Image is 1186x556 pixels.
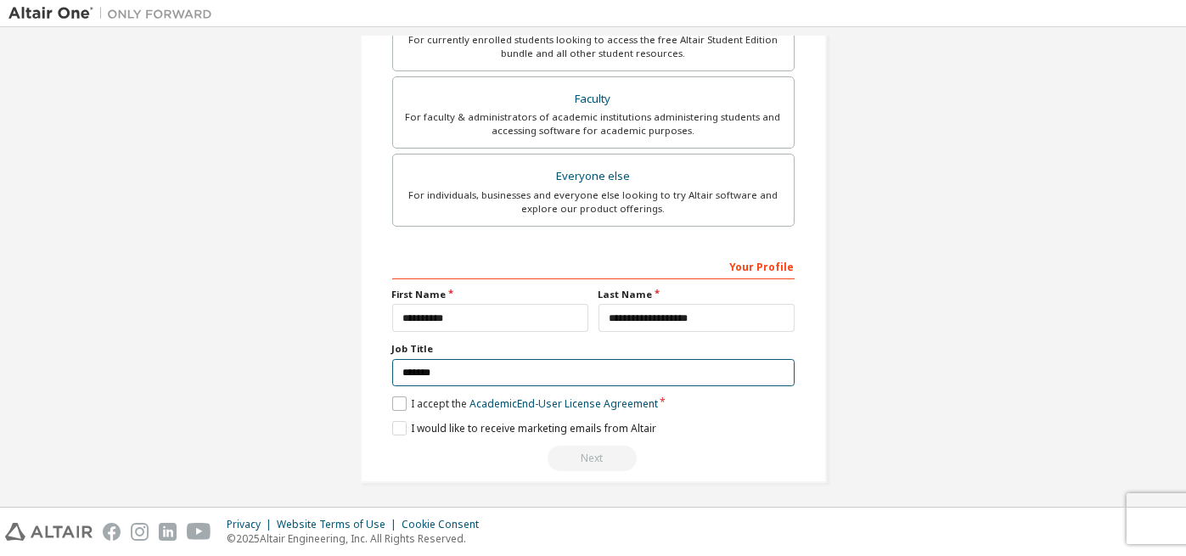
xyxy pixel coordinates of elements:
[227,518,277,531] div: Privacy
[403,188,784,216] div: For individuals, businesses and everyone else looking to try Altair software and explore our prod...
[277,518,402,531] div: Website Terms of Use
[402,518,489,531] div: Cookie Consent
[392,446,795,471] div: Read and acccept EULA to continue
[403,110,784,138] div: For faculty & administrators of academic institutions administering students and accessing softwa...
[131,523,149,541] img: instagram.svg
[5,523,93,541] img: altair_logo.svg
[392,252,795,279] div: Your Profile
[159,523,177,541] img: linkedin.svg
[103,523,121,541] img: facebook.svg
[469,396,658,411] a: Academic End-User License Agreement
[392,342,795,356] label: Job Title
[403,165,784,188] div: Everyone else
[392,288,588,301] label: First Name
[392,396,658,411] label: I accept the
[227,531,489,546] p: © 2025 Altair Engineering, Inc. All Rights Reserved.
[403,33,784,60] div: For currently enrolled students looking to access the free Altair Student Edition bundle and all ...
[187,523,211,541] img: youtube.svg
[392,421,656,435] label: I would like to receive marketing emails from Altair
[8,5,221,22] img: Altair One
[599,288,795,301] label: Last Name
[403,87,784,111] div: Faculty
